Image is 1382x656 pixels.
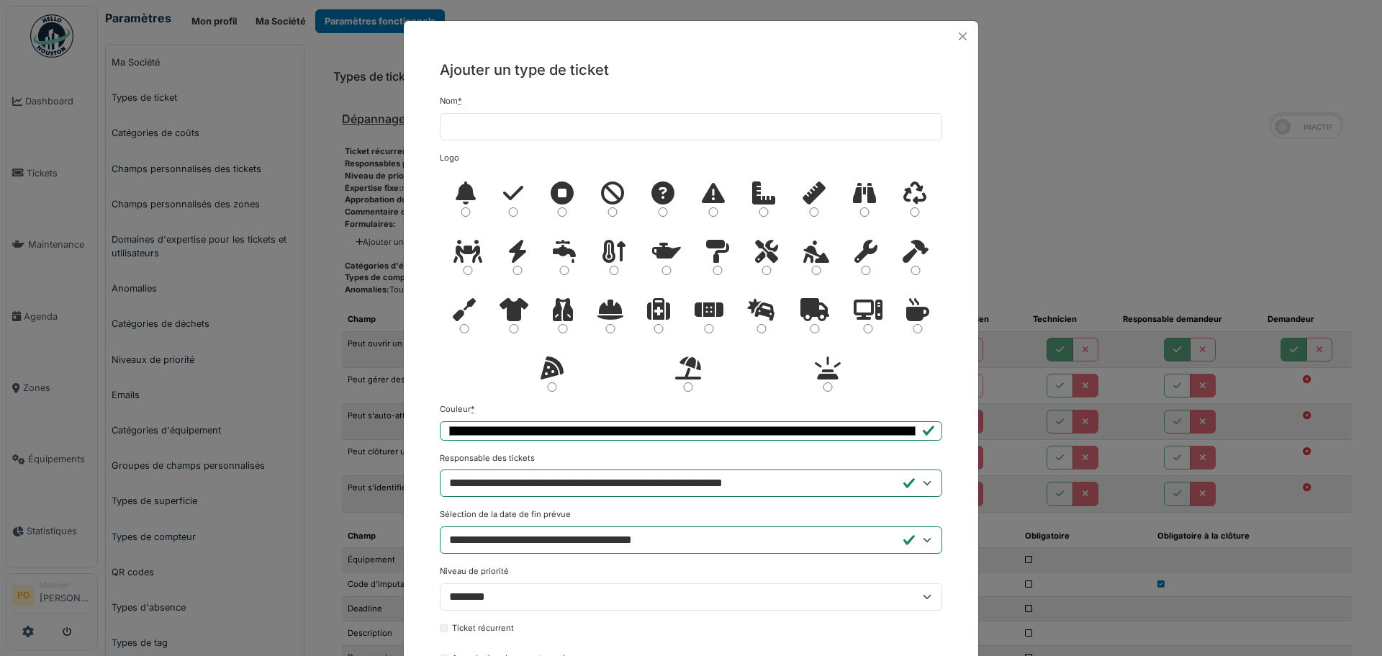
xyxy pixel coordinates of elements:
h5: Ajouter un type de ticket [440,59,942,81]
label: Ticket récurrent [452,622,514,634]
label: Sélection de la date de fin prévue [440,508,571,521]
abbr: Requis [458,96,462,106]
label: Niveau de priorité [440,565,509,578]
label: Responsable des tickets [440,452,535,464]
button: Close [953,27,972,46]
abbr: Requis [471,404,475,414]
label: Couleur [440,403,475,415]
label: Logo [440,152,459,164]
label: Nom [440,95,462,107]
